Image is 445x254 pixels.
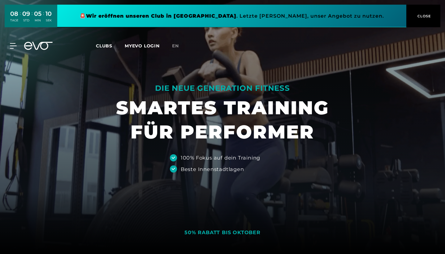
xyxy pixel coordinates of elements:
span: CLOSE [416,13,431,19]
div: TAGE [10,18,18,23]
span: Clubs [96,43,112,49]
div: STD [22,18,30,23]
div: 05 [34,9,41,18]
span: en [172,43,179,49]
div: DIE NEUE GENERATION FITNESS [116,83,329,93]
div: 10 [45,9,52,18]
a: Clubs [96,43,125,49]
div: 100% Fokus auf dein Training [181,154,260,161]
h1: SMARTES TRAINING FÜR PERFORMER [116,96,329,144]
div: SEK [45,18,52,23]
button: CLOSE [406,5,440,27]
div: MIN [34,18,41,23]
div: 50% RABATT BIS OKTOBER [184,230,261,236]
a: en [172,42,186,50]
div: 09 [22,9,30,18]
div: Beste Innenstadtlagen [181,165,244,173]
a: MYEVO LOGIN [125,43,160,49]
div: 08 [10,9,18,18]
div: : [43,10,44,26]
div: : [20,10,21,26]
